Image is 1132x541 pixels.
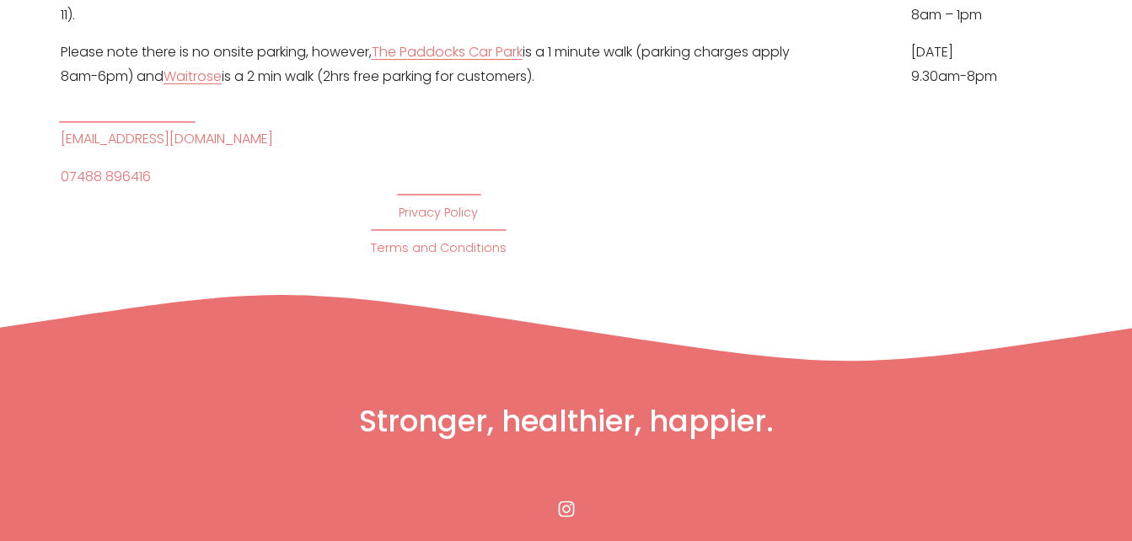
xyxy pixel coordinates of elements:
a: The Paddocks Car Park [372,40,523,65]
p: Please note there is no onsite parking, however, is a 1 minute walk (parking charges apply 8am-6p... [61,40,817,89]
a: Privacy Policy [399,202,478,224]
a: Instagram [558,501,575,517]
p: [DATE] 9.30am-8pm [911,40,1072,89]
h3: Stronger, healthier, happier. [188,402,944,442]
a: [EMAIL_ADDRESS][DOMAIN_NAME] [61,127,273,152]
a: Waitrose [164,65,222,89]
a: Terms and Conditions [371,238,507,260]
a: 07488 896416 [61,165,151,190]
